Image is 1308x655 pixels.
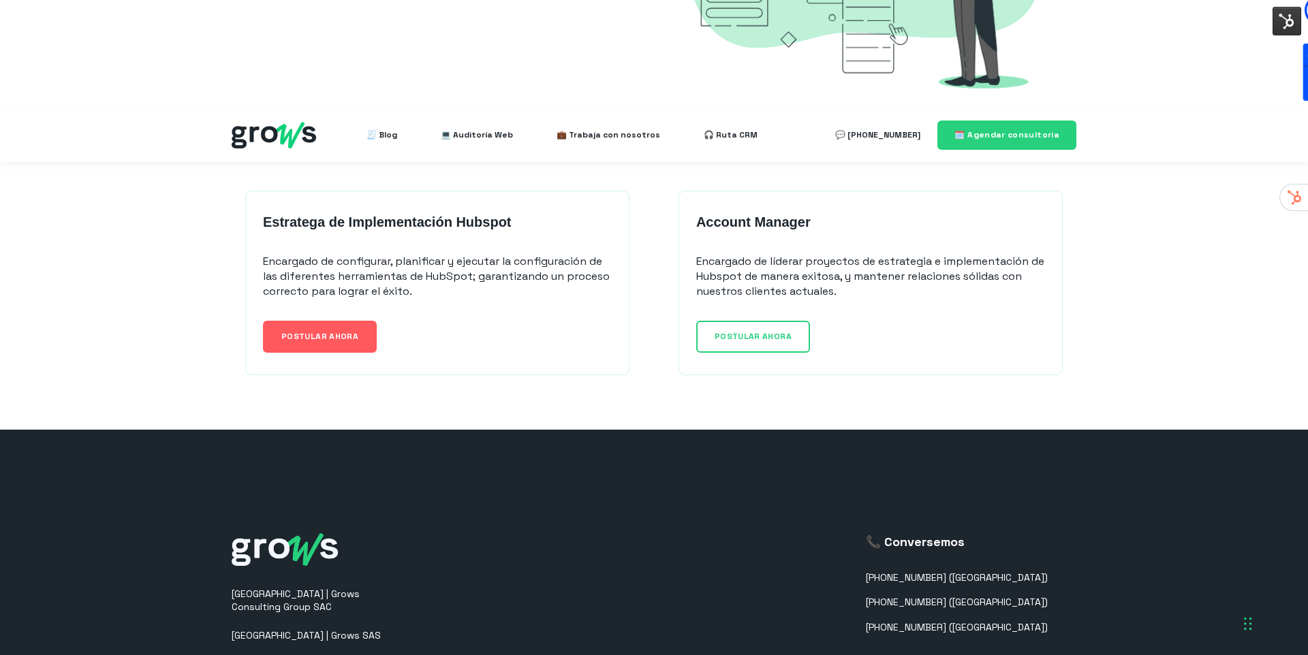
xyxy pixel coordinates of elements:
a: 🎧 Ruta CRM [704,121,758,148]
strong: Estratega de Implementación Hubspot [263,214,512,229]
a: 💼 Trabaja con nosotros [557,121,660,148]
div: Arrastrar [1244,603,1252,644]
a: 💻 Auditoría Web [441,121,513,148]
p: [GEOGRAPHIC_DATA] | Grows Consulting Group SAC [232,588,402,614]
a: 💬 [PHONE_NUMBER] [835,121,920,148]
p: [GEOGRAPHIC_DATA] | Grows SAS [232,629,402,642]
a: POSTULAR AHORA [263,321,377,353]
span: POSTULAR AHORA [281,331,358,342]
p: Encargado de configurar, planificar y ejecutar la configuración de las diferentes herramientas de... [263,254,612,299]
div: Widget de chat [1063,464,1308,655]
span: POSTULAR AHORA [715,331,792,342]
h3: 📞 Conversemos [866,533,1048,550]
img: grows - hubspot [232,122,316,148]
a: 🧾 Blog [367,121,397,148]
a: [PHONE_NUMBER] ([GEOGRAPHIC_DATA]) [866,622,1048,633]
a: POSTULAR AHORA [696,321,810,353]
a: 🗓️ Agendar consultoría [937,121,1076,150]
span: 🗓️ Agendar consultoría [954,129,1059,140]
a: [PHONE_NUMBER] ([GEOGRAPHIC_DATA]) [866,572,1048,584]
p: Encargado de líderar proyectos de estrategia e implementación de Hubspot de manera exitosa, y man... [696,254,1045,299]
iframe: Chat Widget [1063,464,1308,655]
strong: Account Manager [696,214,811,229]
a: [PHONE_NUMBER] ([GEOGRAPHIC_DATA]) [866,596,1048,608]
img: grows-white_1 [232,533,338,566]
img: Interruptor del menú de herramientas de HubSpot [1273,7,1301,35]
